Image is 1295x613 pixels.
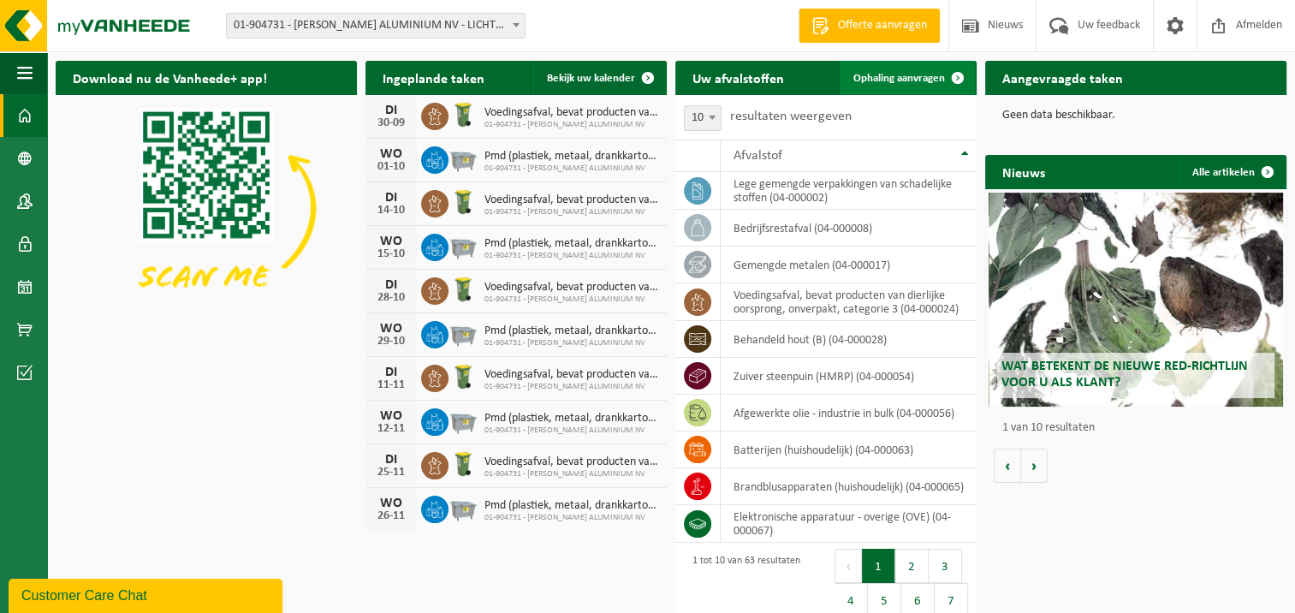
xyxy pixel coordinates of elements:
[374,409,408,423] div: WO
[547,73,635,84] span: Bekijk uw kalender
[994,449,1021,483] button: Vorige
[721,172,977,210] td: lege gemengde verpakkingen van schadelijke stoffen (04-000002)
[721,505,977,543] td: elektronische apparatuur - overige (OVE) (04-000067)
[374,117,408,129] div: 30-09
[1179,155,1285,189] a: Alle artikelen
[484,120,658,130] span: 01-904731 - [PERSON_NAME] ALUMINIUM NV
[374,467,408,479] div: 25-11
[1021,449,1048,483] button: Volgende
[484,469,658,479] span: 01-904731 - [PERSON_NAME] ALUMINIUM NV
[484,193,658,207] span: Voedingsafval, bevat producten van dierlijke oorsprong, onverpakt, categorie 3
[1001,360,1248,390] span: Wat betekent de nieuwe RED-richtlijn voor u als klant?
[721,431,977,468] td: batterijen (huishoudelijk) (04-000063)
[730,110,852,123] label: resultaten weergeven
[721,358,977,395] td: zuiver steenpuin (HMRP) (04-000054)
[862,549,895,583] button: 1
[374,191,408,205] div: DI
[721,283,977,321] td: voedingsafval, bevat producten van dierlijke oorsprong, onverpakt, categorie 3 (04-000024)
[374,510,408,522] div: 26-11
[675,61,801,94] h2: Uw afvalstoffen
[1002,422,1278,434] p: 1 van 10 resultaten
[374,453,408,467] div: DI
[448,275,478,304] img: WB-0140-HPE-GN-50
[484,106,658,120] span: Voedingsafval, bevat producten van dierlijke oorsprong, onverpakt, categorie 3
[895,549,929,583] button: 2
[853,73,945,84] span: Ophaling aanvragen
[374,161,408,173] div: 01-10
[834,17,931,34] span: Offerte aanvragen
[533,61,665,95] a: Bekijk uw kalender
[374,104,408,117] div: DI
[227,14,525,38] span: 01-904731 - REMI CLAEYS ALUMINIUM NV - LICHTERVELDE
[484,281,658,295] span: Voedingsafval, bevat producten van dierlijke oorsprong, onverpakt, categorie 3
[484,513,658,523] span: 01-904731 - [PERSON_NAME] ALUMINIUM NV
[448,100,478,129] img: WB-0140-HPE-GN-50
[721,210,977,247] td: bedrijfsrestafval (04-000008)
[374,248,408,260] div: 15-10
[484,412,658,426] span: Pmd (plastiek, metaal, drankkartons) (bedrijven)
[484,295,658,305] span: 01-904731 - [PERSON_NAME] ALUMINIUM NV
[374,292,408,304] div: 28-10
[484,338,658,348] span: 01-904731 - [PERSON_NAME] ALUMINIUM NV
[56,95,357,321] img: Download de VHEPlus App
[484,150,658,164] span: Pmd (plastiek, metaal, drankkartons) (bedrijven)
[56,61,284,94] h2: Download nu de Vanheede+ app!
[721,247,977,283] td: gemengde metalen (04-000017)
[365,61,502,94] h2: Ingeplande taken
[448,362,478,391] img: WB-0140-HPE-GN-50
[685,106,721,130] span: 10
[448,144,478,173] img: WB-2500-GAL-GY-01
[448,449,478,479] img: WB-0140-HPE-GN-50
[484,499,658,513] span: Pmd (plastiek, metaal, drankkartons) (bedrijven)
[374,379,408,391] div: 11-11
[374,497,408,510] div: WO
[448,231,478,260] img: WB-2500-GAL-GY-01
[840,61,975,95] a: Ophaling aanvragen
[835,549,862,583] button: Previous
[374,322,408,336] div: WO
[989,193,1284,407] a: Wat betekent de nieuwe RED-richtlijn voor u als klant?
[985,61,1140,94] h2: Aangevraagde taken
[374,336,408,348] div: 29-10
[484,237,658,251] span: Pmd (plastiek, metaal, drankkartons) (bedrijven)
[374,235,408,248] div: WO
[484,324,658,338] span: Pmd (plastiek, metaal, drankkartons) (bedrijven)
[684,105,722,131] span: 10
[448,187,478,217] img: WB-0140-HPE-GN-50
[226,13,526,39] span: 01-904731 - REMI CLAEYS ALUMINIUM NV - LICHTERVELDE
[484,382,658,392] span: 01-904731 - [PERSON_NAME] ALUMINIUM NV
[799,9,940,43] a: Offerte aanvragen
[374,147,408,161] div: WO
[448,493,478,522] img: WB-2500-GAL-GY-01
[721,395,977,431] td: afgewerkte olie - industrie in bulk (04-000056)
[484,455,658,469] span: Voedingsafval, bevat producten van dierlijke oorsprong, onverpakt, categorie 3
[448,406,478,435] img: WB-2500-GAL-GY-01
[484,207,658,217] span: 01-904731 - [PERSON_NAME] ALUMINIUM NV
[484,426,658,436] span: 01-904731 - [PERSON_NAME] ALUMINIUM NV
[484,251,658,261] span: 01-904731 - [PERSON_NAME] ALUMINIUM NV
[1002,110,1269,122] p: Geen data beschikbaar.
[374,278,408,292] div: DI
[929,549,962,583] button: 3
[484,368,658,382] span: Voedingsafval, bevat producten van dierlijke oorsprong, onverpakt, categorie 3
[484,164,658,174] span: 01-904731 - [PERSON_NAME] ALUMINIUM NV
[734,149,782,163] span: Afvalstof
[374,205,408,217] div: 14-10
[374,366,408,379] div: DI
[721,321,977,358] td: behandeld hout (B) (04-000028)
[448,318,478,348] img: WB-2500-GAL-GY-01
[721,468,977,505] td: brandblusapparaten (huishoudelijk) (04-000065)
[374,423,408,435] div: 12-11
[985,155,1062,188] h2: Nieuws
[9,575,286,613] iframe: chat widget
